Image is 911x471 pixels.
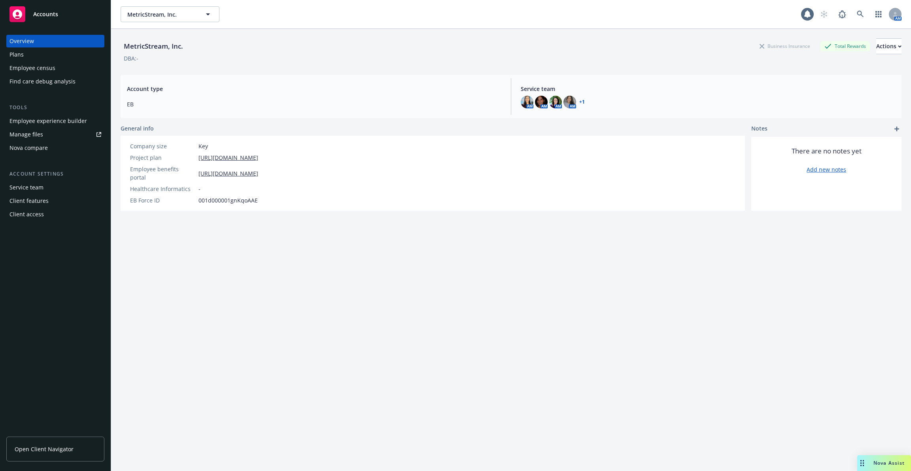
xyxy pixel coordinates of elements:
img: photo [563,96,576,108]
span: Notes [751,124,767,134]
span: Service team [521,85,895,93]
a: Employee census [6,62,104,74]
div: Manage files [9,128,43,141]
a: [URL][DOMAIN_NAME] [198,153,258,162]
div: Employee benefits portal [130,165,195,182]
div: Project plan [130,153,195,162]
div: Total Rewards [820,41,870,51]
div: Client access [9,208,44,221]
div: Client features [9,195,49,207]
div: Plans [9,48,24,61]
div: Employee census [9,62,55,74]
a: Switch app [871,6,886,22]
a: Add new notes [807,165,846,174]
a: Report a Bug [834,6,850,22]
img: photo [535,96,548,108]
div: Find care debug analysis [9,75,76,88]
a: +1 [579,100,585,104]
a: Client features [6,195,104,207]
div: Tools [6,104,104,112]
div: MetricStream, Inc. [121,41,186,51]
div: Business Insurance [756,41,814,51]
a: [URL][DOMAIN_NAME] [198,169,258,178]
div: Actions [876,39,902,54]
div: Employee experience builder [9,115,87,127]
a: Find care debug analysis [6,75,104,88]
img: photo [521,96,533,108]
div: Drag to move [857,455,867,471]
div: Company size [130,142,195,150]
a: Client access [6,208,104,221]
a: Service team [6,181,104,194]
div: Account settings [6,170,104,178]
span: MetricStream, Inc. [127,10,196,19]
div: Overview [9,35,34,47]
button: MetricStream, Inc. [121,6,219,22]
span: Open Client Navigator [15,445,74,453]
span: There are no notes yet [792,146,862,156]
span: - [198,185,200,193]
a: add [892,124,902,134]
a: Start snowing [816,6,832,22]
img: photo [549,96,562,108]
div: Service team [9,181,43,194]
span: General info [121,124,154,132]
button: Actions [876,38,902,54]
div: Nova compare [9,142,48,154]
a: Overview [6,35,104,47]
a: Employee experience builder [6,115,104,127]
div: DBA: - [124,54,138,62]
span: Account type [127,85,501,93]
span: EB [127,100,501,108]
span: 001d000001gnKqoAAE [198,196,258,204]
a: Nova compare [6,142,104,154]
a: Search [852,6,868,22]
button: Nova Assist [857,455,911,471]
div: EB Force ID [130,196,195,204]
div: Healthcare Informatics [130,185,195,193]
span: Nova Assist [873,460,905,466]
span: Accounts [33,11,58,17]
a: Accounts [6,3,104,25]
a: Manage files [6,128,104,141]
a: Plans [6,48,104,61]
span: Key [198,142,208,150]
